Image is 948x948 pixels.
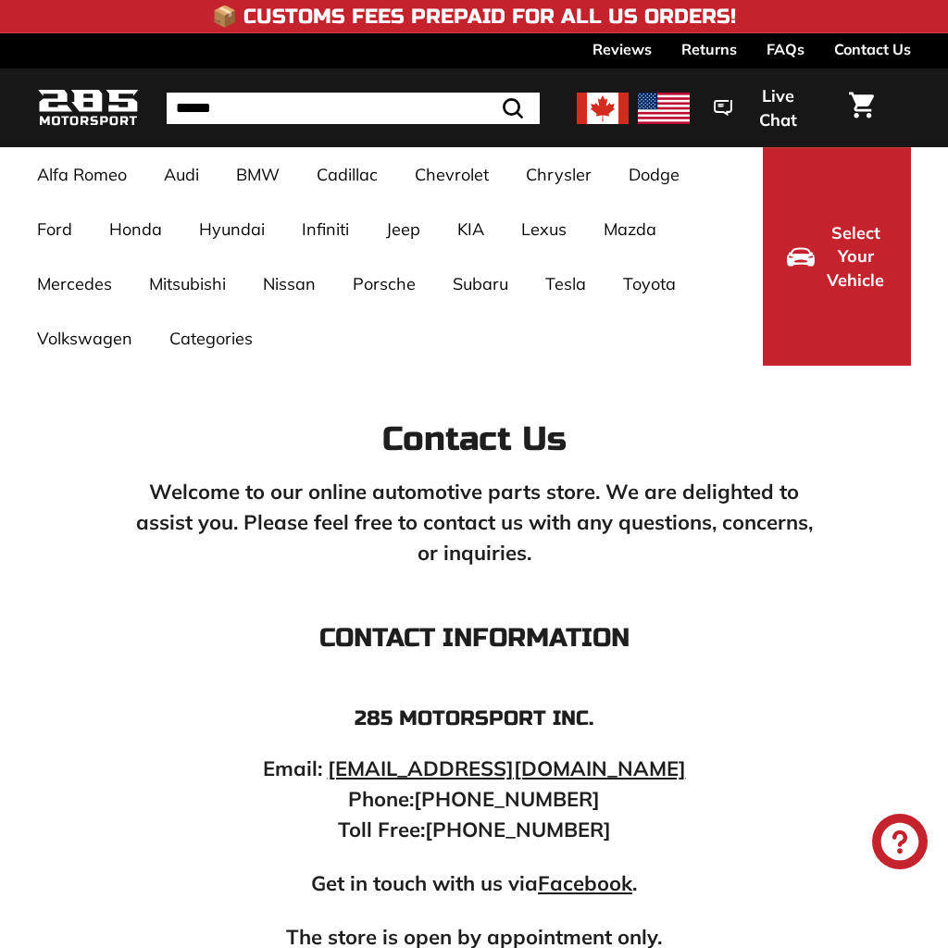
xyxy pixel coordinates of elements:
[763,147,911,366] button: Select Your Vehicle
[151,311,271,366] a: Categories
[867,814,933,874] inbox-online-store-chat: Shopify online store chat
[244,256,334,311] a: Nissan
[368,202,439,256] a: Jeep
[507,147,610,202] a: Chrysler
[298,147,396,202] a: Cadillac
[328,755,686,781] a: [EMAIL_ADDRESS][DOMAIN_NAME]
[19,256,131,311] a: Mercedes
[212,6,736,28] h4: 📦 Customs Fees Prepaid for All US Orders!
[91,202,181,256] a: Honda
[338,817,425,842] strong: Toll Free:
[503,202,585,256] a: Lexus
[348,786,414,812] strong: Phone:
[396,147,507,202] a: Chevrolet
[218,147,298,202] a: BMW
[131,421,817,458] h2: Contact Us
[19,311,151,366] a: Volkswagen
[681,33,737,65] a: Returns
[263,755,322,781] strong: Email:
[167,93,540,124] input: Search
[585,202,675,256] a: Mazda
[145,147,218,202] a: Audi
[824,221,887,293] span: Select Your Vehicle
[742,84,814,131] span: Live Chat
[605,256,694,311] a: Toyota
[19,147,145,202] a: Alfa Romeo
[527,256,605,311] a: Tesla
[311,870,538,896] strong: Get in touch with us via
[838,77,885,140] a: Cart
[610,147,698,202] a: Dodge
[592,33,652,65] a: Reviews
[834,33,911,65] a: Contact Us
[37,86,139,130] img: Logo_285_Motorsport_areodynamics_components
[283,202,368,256] a: Infiniti
[439,202,503,256] a: KIA
[131,707,817,730] h4: 285 Motorsport inc.
[131,256,244,311] a: Mitsubishi
[181,202,283,256] a: Hyundai
[131,754,817,845] p: [PHONE_NUMBER] [PHONE_NUMBER]
[19,202,91,256] a: Ford
[131,477,817,568] p: Welcome to our online automotive parts store. We are delighted to assist you. Please feel free to...
[334,256,434,311] a: Porsche
[690,73,838,143] button: Live Chat
[767,33,805,65] a: FAQs
[434,256,527,311] a: Subaru
[538,870,632,896] a: Facebook
[632,870,637,896] strong: .
[131,624,817,653] h3: Contact Information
